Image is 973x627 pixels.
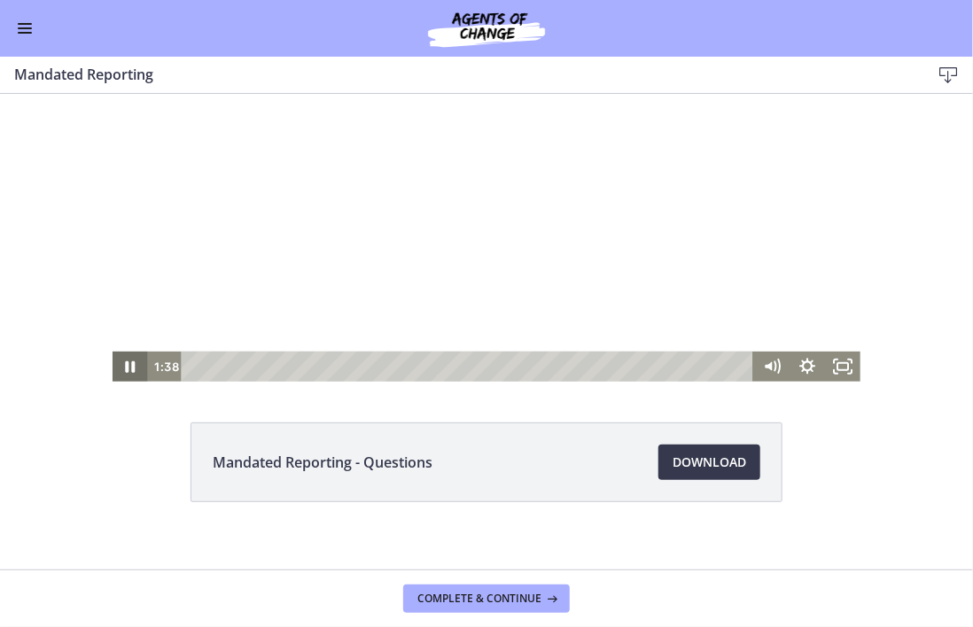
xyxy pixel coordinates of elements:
[380,7,593,50] img: Agents of Change
[403,584,570,613] button: Complete & continue
[417,592,541,606] span: Complete & continue
[14,64,902,85] h3: Mandated Reporting
[213,452,432,473] span: Mandated Reporting - Questions
[195,346,746,376] div: Playbar
[673,452,746,473] span: Download
[754,346,790,376] button: Mute
[113,346,148,376] button: Pause
[14,18,35,39] button: Enable menu
[658,445,760,480] a: Download
[825,346,860,376] button: Fullscreen
[790,346,825,376] button: Show settings menu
